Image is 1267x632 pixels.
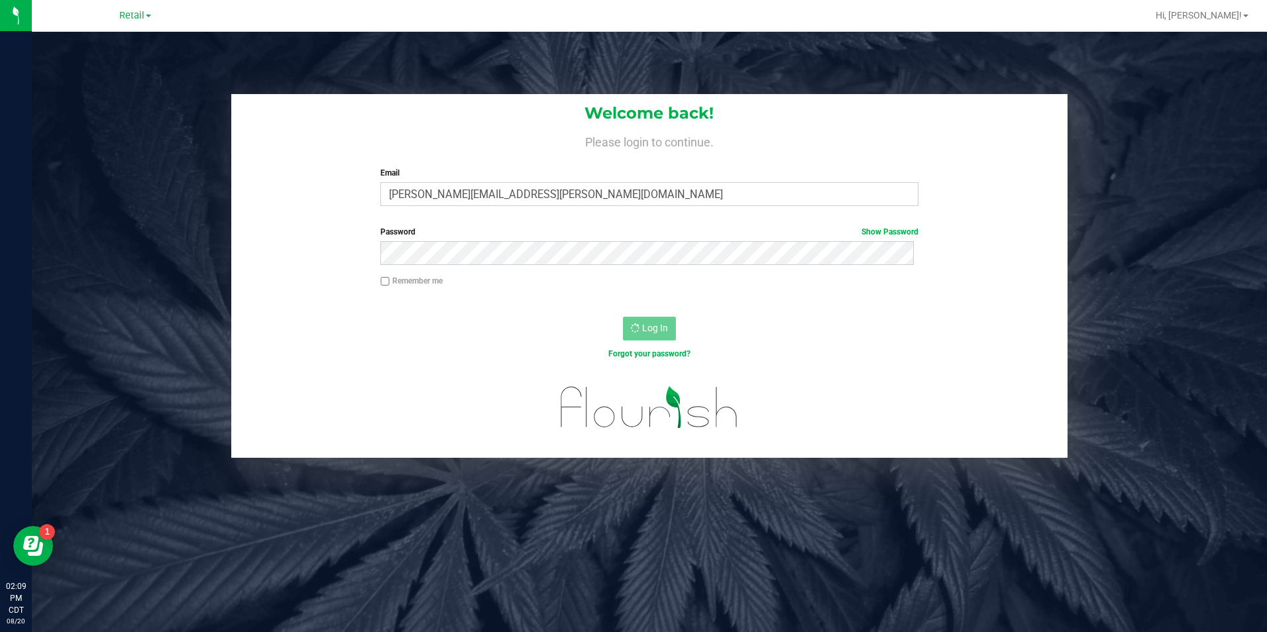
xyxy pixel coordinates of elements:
[380,275,443,287] label: Remember me
[380,277,390,286] input: Remember me
[380,227,415,237] span: Password
[6,616,26,626] p: 08/20
[6,580,26,616] p: 02:09 PM CDT
[608,349,690,358] a: Forgot your password?
[380,167,918,179] label: Email
[119,10,144,21] span: Retail
[231,132,1068,148] h4: Please login to continue.
[13,526,53,566] iframe: Resource center
[642,323,668,333] span: Log In
[1156,10,1242,21] span: Hi, [PERSON_NAME]!
[861,227,918,237] a: Show Password
[231,105,1068,122] h1: Welcome back!
[39,524,55,540] iframe: Resource center unread badge
[623,317,676,341] button: Log In
[545,374,754,441] img: flourish_logo.svg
